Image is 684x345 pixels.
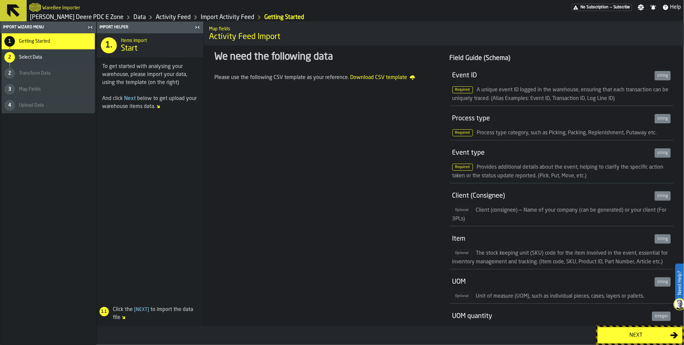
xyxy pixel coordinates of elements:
[214,51,438,63] div: We need the following data
[452,86,473,93] span: Required
[101,37,117,53] div: 1.
[350,74,415,82] a: Download CSV template
[97,306,201,322] div: Click the to import the data file
[19,87,41,92] span: Map Fields
[2,65,95,81] li: menu Transform Data
[42,4,80,11] h2: Sub Title
[147,307,149,312] span: ]
[30,14,123,21] a: link-to-/wh/i/9d85c013-26f4-4c06-9c7d-6d35b33af13a
[571,4,632,11] div: Menu Subscription
[133,307,150,312] span: Next
[452,114,652,123] div: Process type
[102,95,198,111] div: And click below to get upload your warehouse items data.
[452,129,473,136] span: Required
[97,33,203,57] div: title-Start
[452,71,652,80] div: Event ID
[670,3,681,11] span: Help
[597,327,683,344] button: button-Next
[450,54,674,63] div: Field Guide (Schema)
[86,23,95,31] label: button-toggle-Close me
[452,207,472,214] span: Optional
[124,96,136,101] span: Next
[121,37,198,43] h2: Sub Title
[580,5,608,10] span: No Subscription
[571,4,632,11] a: link-to-/wh/i/9d85c013-26f4-4c06-9c7d-6d35b33af13a/pricing/
[98,25,193,30] div: Import Helper
[134,307,136,312] span: [
[4,36,15,47] div: 1
[452,164,473,171] span: Required
[452,234,652,244] div: Item
[201,14,254,21] a: link-to-/wh/i/9d85c013-26f4-4c06-9c7d-6d35b33af13a/import/activity/
[452,165,664,179] span: Provides additional details about the event, helping to clarify the specific action taken or the ...
[655,277,671,287] div: string
[477,130,657,136] span: Process type category, such as Picking, Packing, Replenishment, Putaway etc.
[100,309,109,314] span: 1.1
[19,71,50,76] span: Transform Data
[452,87,669,101] span: A unique event ID logged in the warehouse, ensuring that each transaction can be uniquely traced....
[97,22,203,33] header: Import Helper
[2,81,95,97] li: menu Map Fields
[0,22,96,33] header: Import Wizard Menu
[660,3,684,11] label: button-toggle-Help
[610,5,612,10] span: —
[2,49,95,65] li: menu Select Data
[4,68,15,79] div: 2
[2,97,95,113] li: menu Upload Data
[214,75,349,80] span: Please use the following CSV template as your reference.
[156,14,191,21] a: link-to-/wh/i/9d85c013-26f4-4c06-9c7d-6d35b33af13a/data/activity
[602,331,670,339] div: Next
[655,148,671,158] div: string
[121,43,137,54] span: Start
[452,148,652,158] div: Event type
[264,14,304,21] a: link-to-/wh/i/9d85c013-26f4-4c06-9c7d-6d35b33af13a/import/activity/0136a234-7515-4f55-a568-abf7df...
[676,264,683,302] label: Need Help?
[4,84,15,95] div: 3
[452,293,472,300] span: Optional
[635,4,647,11] label: button-toggle-Settings
[133,14,146,21] a: link-to-/wh/i/9d85c013-26f4-4c06-9c7d-6d35b33af13a/data
[209,25,679,32] h2: Sub Title
[452,191,652,201] div: Client (Consignee)
[652,312,671,321] div: integer
[452,251,668,265] span: The stock keeping unit (SKU) code for the item involved in the event, essential for inventory man...
[647,4,659,11] label: button-toggle-Notifications
[2,25,86,30] div: Import Wizard Menu
[476,294,644,299] span: Unit of measure (UOM), such as individual pieces, cases, layers or pallets.
[452,250,472,257] span: Optional
[655,114,671,123] div: string
[209,32,679,42] span: Activity Feed Import
[193,23,202,31] label: button-toggle-Close me
[204,22,684,46] div: title-Activity Feed Import
[613,5,630,10] span: Subscribe
[4,100,15,111] div: 4
[19,39,50,44] span: Getting Started
[452,312,650,321] div: UOM quantity
[29,1,41,13] a: logo-header
[102,63,198,87] div: To get started with analysing your warehouse, please import your data, using the template (on the...
[29,13,355,21] nav: Breadcrumb
[19,55,42,60] span: Select Data
[655,71,671,80] div: string
[452,208,667,222] span: Client (consignee) — Name of your company (can be generated) or your client (For 3PLs)
[452,277,652,287] div: UOM
[19,103,44,108] span: Upload Data
[655,191,671,201] div: string
[4,52,15,63] div: 2
[655,234,671,244] div: string
[2,33,95,49] li: menu Getting Started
